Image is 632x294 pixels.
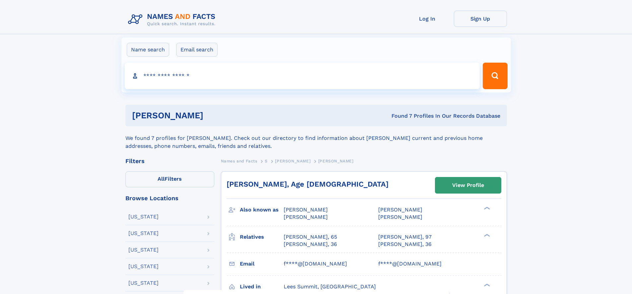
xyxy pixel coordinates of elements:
[125,11,221,29] img: Logo Names and Facts
[284,214,328,220] span: [PERSON_NAME]
[128,247,159,253] div: [US_STATE]
[318,159,354,163] span: [PERSON_NAME]
[378,214,422,220] span: [PERSON_NAME]
[127,43,169,57] label: Name search
[158,176,165,182] span: All
[240,231,284,243] h3: Relatives
[128,231,159,236] div: [US_STATE]
[452,178,484,193] div: View Profile
[284,233,337,241] a: [PERSON_NAME], 65
[378,206,422,213] span: [PERSON_NAME]
[128,214,159,219] div: [US_STATE]
[265,159,268,163] span: S
[275,157,311,165] a: [PERSON_NAME]
[401,11,454,27] a: Log In
[454,11,507,27] a: Sign Up
[482,233,490,237] div: ❯
[176,43,218,57] label: Email search
[297,112,500,120] div: Found 7 Profiles In Our Records Database
[284,241,337,248] a: [PERSON_NAME], 36
[378,241,432,248] a: [PERSON_NAME], 36
[435,177,501,193] a: View Profile
[125,171,214,187] label: Filters
[378,233,432,241] a: [PERSON_NAME], 97
[482,283,490,287] div: ❯
[128,280,159,286] div: [US_STATE]
[482,206,490,210] div: ❯
[483,63,507,89] button: Search Button
[275,159,311,163] span: [PERSON_NAME]
[227,180,388,188] a: [PERSON_NAME], Age [DEMOGRAPHIC_DATA]
[221,157,257,165] a: Names and Facts
[284,283,376,290] span: Lees Summit, [GEOGRAPHIC_DATA]
[240,204,284,215] h3: Also known as
[265,157,268,165] a: S
[125,63,480,89] input: search input
[240,281,284,292] h3: Lived in
[125,158,214,164] div: Filters
[132,111,298,120] h1: [PERSON_NAME]
[125,126,507,150] div: We found 7 profiles for [PERSON_NAME]. Check out our directory to find information about [PERSON_...
[125,195,214,201] div: Browse Locations
[128,264,159,269] div: [US_STATE]
[284,206,328,213] span: [PERSON_NAME]
[240,258,284,269] h3: Email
